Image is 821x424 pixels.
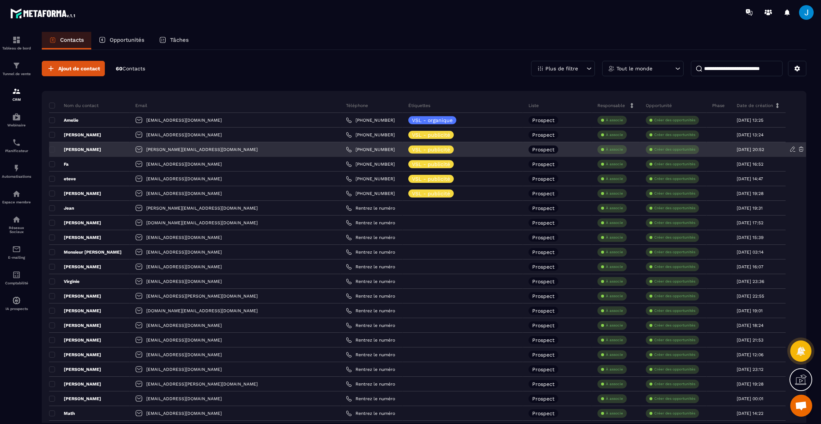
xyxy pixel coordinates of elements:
[346,191,395,196] a: [PHONE_NUMBER]
[170,37,189,43] p: Tâches
[654,338,695,343] p: Créer des opportunités
[737,235,763,240] p: [DATE] 15:39
[654,250,695,255] p: Créer des opportunités
[737,308,763,313] p: [DATE] 19:01
[737,220,763,225] p: [DATE] 17:52
[606,235,623,240] p: À associe
[737,294,764,299] p: [DATE] 22:55
[654,147,695,152] p: Créer des opportunités
[60,37,84,43] p: Contacts
[12,215,21,224] img: social-network
[2,210,31,239] a: social-networksocial-networkRéseaux Sociaux
[712,103,725,108] p: Phase
[654,323,695,328] p: Créer des opportunités
[529,103,539,108] p: Liste
[606,162,623,167] p: À associe
[737,279,764,284] p: [DATE] 23:36
[49,205,74,211] p: Jean
[12,61,21,70] img: formation
[2,226,31,234] p: Réseaux Sociaux
[545,66,578,71] p: Plus de filtre
[737,176,763,181] p: [DATE] 14:47
[737,381,763,387] p: [DATE] 19:28
[49,147,101,152] p: [PERSON_NAME]
[606,323,623,328] p: À associe
[532,411,555,416] p: Prospect
[10,7,76,20] img: logo
[737,250,763,255] p: [DATE] 03:14
[737,132,763,137] p: [DATE] 13:24
[532,162,555,167] p: Prospect
[12,296,21,305] img: automations
[616,66,652,71] p: Tout le monde
[532,191,555,196] p: Prospect
[532,220,555,225] p: Prospect
[2,200,31,204] p: Espace membre
[654,367,695,372] p: Créer des opportunités
[606,294,623,299] p: À associe
[12,138,21,147] img: scheduler
[606,147,623,152] p: À associe
[654,352,695,357] p: Créer des opportunités
[346,103,368,108] p: Téléphone
[412,162,450,167] p: VSL - publicité
[532,279,555,284] p: Prospect
[12,113,21,121] img: automations
[152,32,196,49] a: Tâches
[408,103,430,108] p: Étiquettes
[606,381,623,387] p: À associe
[654,411,695,416] p: Créer des opportunités
[2,56,31,81] a: formationformationTunnel de vente
[597,103,625,108] p: Responsable
[49,337,101,343] p: [PERSON_NAME]
[2,239,31,265] a: emailemailE-mailing
[790,395,812,417] a: Ouvrir le chat
[737,323,763,328] p: [DATE] 18:24
[412,191,450,196] p: VSL - publicité
[412,176,450,181] p: VSL - publicité
[737,352,763,357] p: [DATE] 12:06
[49,235,101,240] p: [PERSON_NAME]
[654,176,695,181] p: Créer des opportunités
[532,147,555,152] p: Prospect
[412,147,450,152] p: VSL - publicité
[532,323,555,328] p: Prospect
[2,81,31,107] a: formationformationCRM
[346,147,395,152] a: [PHONE_NUMBER]
[2,107,31,133] a: automationsautomationsWebinaire
[654,264,695,269] p: Créer des opportunités
[12,270,21,279] img: accountant
[737,103,773,108] p: Date de création
[654,220,695,225] p: Créer des opportunités
[654,396,695,401] p: Créer des opportunités
[49,249,122,255] p: Monsieur [PERSON_NAME]
[49,381,101,387] p: [PERSON_NAME]
[49,293,101,299] p: [PERSON_NAME]
[2,149,31,153] p: Planificateur
[12,36,21,44] img: formation
[606,132,623,137] p: À associe
[49,264,101,270] p: [PERSON_NAME]
[2,72,31,76] p: Tunnel de vente
[122,66,145,71] span: Contacts
[49,191,101,196] p: [PERSON_NAME]
[532,176,555,181] p: Prospect
[49,352,101,358] p: [PERSON_NAME]
[606,367,623,372] p: À associe
[12,87,21,96] img: formation
[737,264,763,269] p: [DATE] 16:07
[2,46,31,50] p: Tableau de bord
[2,30,31,56] a: formationformationTableau de bord
[2,184,31,210] a: automationsautomationsEspace membre
[2,307,31,311] p: IA prospects
[654,279,695,284] p: Créer des opportunités
[737,367,763,372] p: [DATE] 23:12
[606,338,623,343] p: À associe
[646,103,672,108] p: Opportunité
[49,220,101,226] p: [PERSON_NAME]
[737,147,764,152] p: [DATE] 20:52
[346,176,395,182] a: [PHONE_NUMBER]
[49,410,75,416] p: Math
[654,235,695,240] p: Créer des opportunités
[49,366,101,372] p: [PERSON_NAME]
